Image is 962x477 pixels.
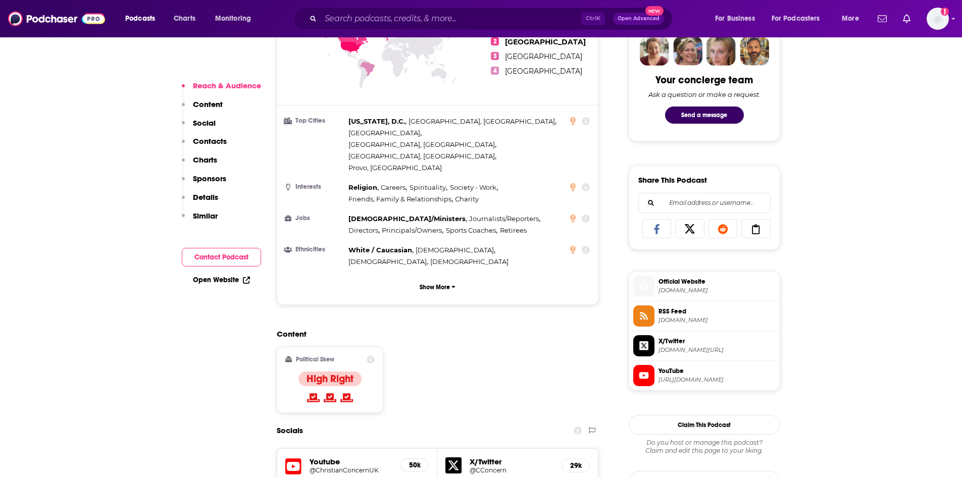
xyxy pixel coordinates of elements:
p: Details [193,192,218,202]
span: Charity [455,195,479,203]
span: [DEMOGRAPHIC_DATA] [430,257,509,266]
h2: Political Skew [296,356,334,363]
span: YouTube [659,366,776,376]
button: Contact Podcast [182,248,261,267]
h5: 29k [570,461,581,470]
h5: X/Twitter [470,457,553,466]
span: , [409,116,556,127]
span: , [469,213,540,225]
span: Retirees [500,226,527,234]
span: , [348,182,379,193]
a: Share on Facebook [642,219,672,238]
h3: Top Cities [285,118,344,124]
span: , [348,213,467,225]
button: Reach & Audience [182,81,261,99]
h4: High Right [307,373,353,385]
span: https://www.youtube.com/@ChristianConcernUK [659,376,776,384]
span: Careers [381,183,406,191]
a: Share on Reddit [708,219,738,238]
span: , [348,244,414,256]
h2: Content [277,329,591,339]
img: Podchaser - Follow, Share and Rate Podcasts [8,9,105,28]
div: Search podcasts, credits, & more... [302,7,682,30]
span: Religion [348,183,377,191]
a: RSS Feed[DOMAIN_NAME] [633,305,776,327]
h3: Ethnicities [285,246,344,253]
a: X/Twitter[DOMAIN_NAME][URL] [633,335,776,356]
span: Sports Coaches [446,226,496,234]
h3: Interests [285,184,344,190]
img: Sydney Profile [640,36,669,66]
span: , [450,182,498,193]
p: Contacts [193,136,227,146]
span: Ctrl K [581,12,605,25]
span: [GEOGRAPHIC_DATA] [505,67,582,76]
img: Barbara Profile [673,36,702,66]
img: User Profile [927,8,949,30]
span: [GEOGRAPHIC_DATA] [348,129,420,137]
a: YouTube[URL][DOMAIN_NAME] [633,365,776,386]
span: , [348,139,496,150]
button: Show More [285,278,590,296]
div: Claim and edit this page to your liking. [629,439,780,455]
button: Sponsors [182,174,226,192]
span: , [382,225,443,236]
input: Email address or username... [647,193,762,213]
span: , [410,182,447,193]
p: Sponsors [193,174,226,183]
span: More [842,12,859,26]
span: [US_STATE], D.C. [348,117,405,125]
span: [GEOGRAPHIC_DATA] [505,52,582,61]
span: White / Caucasian [348,246,412,254]
span: New [645,6,664,16]
span: Official Website [659,277,776,286]
span: , [381,182,407,193]
span: Directors [348,226,378,234]
span: [GEOGRAPHIC_DATA] [505,37,586,46]
span: Principals/Owners [382,226,442,234]
button: Content [182,99,223,118]
span: Do you host or manage this podcast? [629,439,780,447]
p: Reach & Audience [193,81,261,90]
span: Journalists/Reporters [469,215,539,223]
span: twitter.com/CConcern [659,346,776,354]
span: For Podcasters [772,12,820,26]
img: Jules Profile [706,36,736,66]
span: [DEMOGRAPHIC_DATA] [416,246,494,254]
span: christianconcern.com [659,287,776,294]
a: Show notifications dropdown [874,10,891,27]
p: Similar [193,211,218,221]
h5: @CConcern [470,466,553,474]
span: Friends, Family & Relationships [348,195,451,203]
button: Details [182,192,218,211]
svg: Add a profile image [941,8,949,16]
span: Society - Work [450,183,496,191]
span: 4 [491,67,499,75]
span: feeds.soundcloud.com [659,316,776,324]
span: [GEOGRAPHIC_DATA], [GEOGRAPHIC_DATA] [348,140,495,148]
span: For Business [715,12,755,26]
a: Charts [167,11,201,27]
span: , [348,116,407,127]
span: X/Twitter [659,337,776,346]
button: Contacts [182,136,227,155]
img: Jon Profile [740,36,769,66]
span: [DEMOGRAPHIC_DATA] [348,257,427,266]
a: Share on X/Twitter [675,219,704,238]
span: Logged in as luilaking [927,8,949,30]
p: Content [193,99,223,109]
span: Podcasts [125,12,155,26]
a: Show notifications dropdown [899,10,915,27]
span: Spirituality [410,183,446,191]
span: , [416,244,495,256]
span: , [348,225,380,236]
h5: 50k [409,461,420,469]
p: Charts [193,155,217,165]
span: , [348,193,453,205]
span: Monitoring [215,12,251,26]
button: open menu [765,11,835,27]
span: Provo, [GEOGRAPHIC_DATA] [348,164,442,172]
span: , [348,150,496,162]
span: Open Advanced [618,16,660,21]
